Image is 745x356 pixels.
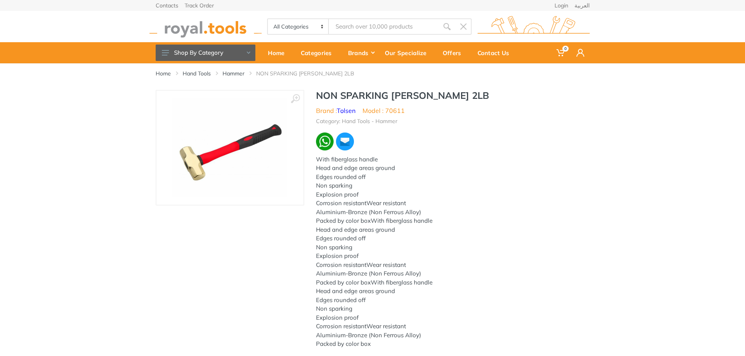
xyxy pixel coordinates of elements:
span: 0 [562,46,569,52]
img: Royal Tools - NON SPARKING SLEDGE HAMMER 2LB [172,98,287,197]
img: royal.tools Logo [149,16,262,38]
div: Home [262,45,295,61]
a: Contact Us [472,42,520,63]
div: Our Specialize [379,45,437,61]
div: Contact Us [472,45,520,61]
h1: NON SPARKING [PERSON_NAME] 2LB [316,90,578,101]
li: Brand : [316,106,355,115]
a: Offers [437,42,472,63]
div: Brands [343,45,379,61]
a: 0 [551,42,571,63]
li: Model : 70611 [363,106,405,115]
a: Hand Tools [183,70,211,77]
img: royal.tools Logo [478,16,590,38]
div: Offers [437,45,472,61]
img: wa.webp [316,132,334,150]
a: العربية [574,3,590,8]
button: Shop By Category [156,45,255,61]
a: Home [262,42,295,63]
img: ma.webp [335,132,355,151]
a: Hammer [223,70,244,77]
a: Login [555,3,568,8]
a: Our Specialize [379,42,437,63]
input: Site search [329,18,438,35]
nav: breadcrumb [156,70,590,77]
a: Tolsen [337,107,355,114]
select: Category [268,19,329,34]
a: Track Order [185,3,214,8]
a: Contacts [156,3,178,8]
div: Categories [295,45,343,61]
div: With fiberglass handle Head and edge areas ground Edges rounded off Non sparking Explosion proof ... [316,155,578,349]
li: Category: Hand Tools - Hammer [316,117,397,125]
a: Home [156,70,171,77]
li: NON SPARKING [PERSON_NAME] 2LB [256,70,366,77]
a: Categories [295,42,343,63]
